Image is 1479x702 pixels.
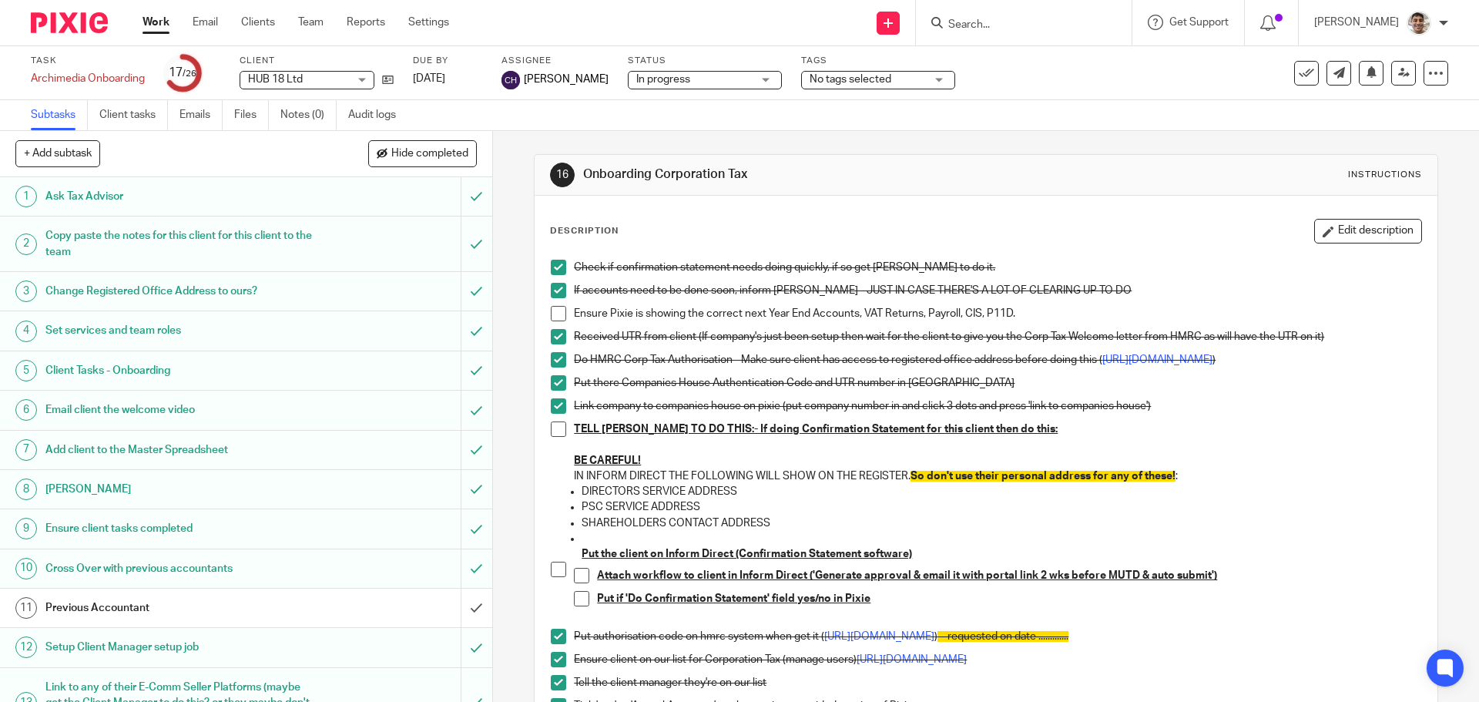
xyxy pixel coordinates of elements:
[248,74,303,85] span: HUB 18 Ltd
[574,375,1420,391] p: Put there Companies House Authentication Code and UTR number in [GEOGRAPHIC_DATA]
[15,399,37,421] div: 6
[583,166,1019,183] h1: Onboarding Corporation Tax
[31,12,108,33] img: Pixie
[501,71,520,89] img: svg%3E
[15,233,37,255] div: 2
[582,516,1420,531] p: SHAREHOLDERS CONTACT ADDRESS
[947,18,1085,32] input: Search
[574,352,1420,368] p: Do HMRC Corp Tax Authorisation - Make sure client has access to registered office address before ...
[1348,169,1422,181] div: Instructions
[391,148,468,160] span: Hide completed
[348,100,407,130] a: Audit logs
[193,15,218,30] a: Email
[574,329,1420,344] p: Received UTR from client (If company's just been setup then wait for the client to give you the C...
[574,283,1420,298] p: If accounts need to be done soon, inform [PERSON_NAME] - JUST IN CASE THERE'S A LOT OF CLEARING U...
[636,74,690,85] span: In progress
[582,549,912,559] u: Put the client on Inform Direct (Confirmation Statement software)
[99,100,168,130] a: Client tasks
[574,469,1420,484] p: IN INFORM DIRECT THE FOLLOWING WILL SHOW ON THE REGISTER. :
[524,72,609,87] span: [PERSON_NAME]
[628,55,782,67] label: Status
[15,140,100,166] button: + Add subtask
[45,319,312,342] h1: Set services and team roles
[550,163,575,187] div: 16
[15,637,37,658] div: 12
[1314,219,1422,244] button: Edit description
[183,69,196,78] small: /26
[31,55,145,67] label: Task
[31,100,88,130] a: Subtasks
[1314,15,1399,30] p: [PERSON_NAME]
[45,398,312,422] h1: Email client the welcome video
[574,398,1420,414] p: Link company to companies house on pixie (put company number in and click 3 dots and press 'link ...
[857,654,967,665] a: [URL][DOMAIN_NAME]
[1169,17,1229,28] span: Get Support
[179,100,223,130] a: Emails
[15,558,37,579] div: 10
[1407,11,1431,35] img: PXL_20240409_141816916.jpg
[574,675,1420,690] p: Tell the client manager they're on our list
[240,55,394,67] label: Client
[582,484,1420,499] p: DIRECTORS SERVICE ADDRESS
[1102,354,1212,365] a: [URL][DOMAIN_NAME]
[597,570,1217,581] u: Attach workflow to client in Inform Direct ('Generate approval & email it with portal link 2 wks ...
[413,55,482,67] label: Due by
[45,359,312,382] h1: Client Tasks - Onboarding
[143,15,169,30] a: Work
[45,280,312,303] h1: Change Registered Office Address to ours?
[574,652,1420,667] p: Ensure client on our list for Corporation Tax (manage users)
[501,55,609,67] label: Assignee
[15,360,37,381] div: 5
[15,321,37,342] div: 4
[911,471,1175,482] span: So don't use their personal address for any of these!
[937,631,1068,642] span: -- requested on date .............
[810,74,891,85] span: No tags selected
[15,479,37,500] div: 8
[408,15,449,30] a: Settings
[550,225,619,237] p: Description
[241,15,275,30] a: Clients
[574,306,1420,321] p: Ensure Pixie is showing the correct next Year End Accounts, VAT Returns, Payroll, CIS, P11D.
[31,71,145,86] div: Archimedia Onboarding
[801,55,955,67] label: Tags
[45,636,312,659] h1: Setup Client Manager setup job
[234,100,269,130] a: Files
[15,186,37,207] div: 1
[45,596,312,620] h1: Previous Accountant
[45,517,312,540] h1: Ensure client tasks completed
[15,280,37,302] div: 3
[574,629,1420,644] p: Put authorisation code on hmrc system when get it ( )
[45,185,312,208] h1: Ask Tax Advisor
[574,424,1058,435] u: TELL [PERSON_NAME] TO DO THIS:- If doing Confirmation Statement for this client then do this:
[45,438,312,462] h1: Add client to the Master Spreadsheet
[15,439,37,461] div: 7
[15,518,37,539] div: 9
[45,224,312,264] h1: Copy paste the notes for this client for this client to the team
[368,140,477,166] button: Hide completed
[280,100,337,130] a: Notes (0)
[574,455,641,466] u: BE CAREFUL!
[169,64,196,82] div: 17
[45,557,312,580] h1: Cross Over with previous accountants
[298,15,324,30] a: Team
[413,73,445,84] span: [DATE]
[597,593,870,604] u: Put if 'Do Confirmation Statement' field yes/no in Pixie
[582,499,1420,515] p: PSC SERVICE ADDRESS
[15,597,37,619] div: 11
[824,631,934,642] a: [URL][DOMAIN_NAME]
[45,478,312,501] h1: [PERSON_NAME]
[574,260,1420,275] p: Check if confirmation statement needs doing quickly, if so get [PERSON_NAME] to do it.
[347,15,385,30] a: Reports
